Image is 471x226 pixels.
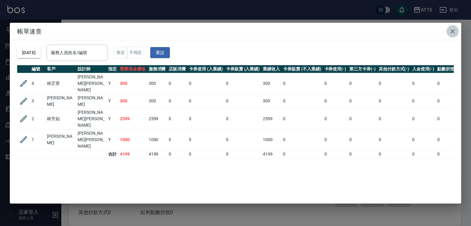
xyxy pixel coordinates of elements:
th: 服務消費 [147,65,167,73]
th: 其他付款方式(-) [377,65,411,73]
td: 2599 [147,108,167,129]
th: 卡券使用(-) [323,65,348,73]
td: 300 [147,73,167,94]
td: 0 [436,108,469,129]
td: 2599 [118,108,147,129]
td: 0 [348,73,377,94]
td: 0 [436,94,469,108]
button: 指定 [114,47,127,59]
td: Y [107,129,118,150]
td: 0 [187,129,224,150]
th: 卡券販賣 (不入業績) [281,65,323,73]
td: 0 [411,108,436,129]
td: 0 [377,108,411,129]
td: Y [107,108,118,129]
td: 0 [281,94,323,108]
td: 300 [118,94,147,108]
td: 林芷萱 [45,73,76,94]
td: 4 [30,73,45,94]
td: 0 [348,94,377,108]
td: 0 [411,94,436,108]
td: 0 [323,129,348,150]
td: 300 [261,94,281,108]
td: 0 [281,73,323,94]
td: 0 [411,129,436,150]
td: [PERSON_NAME] [45,129,76,150]
td: 0 [187,73,224,94]
th: 第三方卡券(-) [348,65,377,73]
td: 0 [377,150,411,158]
td: 300 [261,73,281,94]
td: 0 [348,150,377,158]
td: 4199 [261,150,281,158]
th: 指定 [107,65,118,73]
td: 1 [30,129,45,150]
td: 0 [348,129,377,150]
td: 0 [224,108,262,129]
td: 0 [377,94,411,108]
td: 0 [323,108,348,129]
button: [DATE] [17,47,40,58]
th: 設計師 [76,65,107,73]
td: 1000 [261,129,281,150]
th: 卡券使用 (入業績) [187,65,224,73]
th: 入金使用(-) [411,65,436,73]
td: 0 [187,94,224,108]
td: 0 [224,129,262,150]
td: Y [107,73,118,94]
td: 0 [224,73,262,94]
td: [PERSON_NAME] [76,94,107,108]
td: 合計 [107,150,118,158]
td: 0 [281,150,323,158]
td: 4199 [147,150,167,158]
th: 業績收入 [261,65,281,73]
td: 2599 [261,108,281,129]
td: 0 [187,108,224,129]
td: Y [107,94,118,108]
td: 300 [118,73,147,94]
td: 0 [167,129,187,150]
td: 0 [167,108,187,129]
td: 4199 [118,150,147,158]
td: 0 [224,94,262,108]
td: 1000 [118,129,147,150]
td: 0 [411,150,436,158]
td: 0 [167,94,187,108]
td: 0 [167,73,187,94]
td: 0 [377,129,411,150]
td: [PERSON_NAME][PERSON_NAME] [76,129,107,150]
td: 300 [147,94,167,108]
th: 點數折抵金額(-) [436,65,469,73]
td: 0 [281,108,323,129]
td: [PERSON_NAME][PERSON_NAME] [76,73,107,94]
td: 0 [436,73,469,94]
td: 0 [323,73,348,94]
td: 林芳如 [45,108,76,129]
button: 不指定 [127,47,144,59]
td: 0 [348,108,377,129]
td: 2 [30,108,45,129]
td: 0 [377,73,411,94]
td: 0 [323,150,348,158]
th: 營業現金應收 [118,65,147,73]
th: 卡券販賣 (入業績) [224,65,262,73]
td: 0 [167,150,187,158]
td: 0 [281,129,323,150]
td: [PERSON_NAME][PERSON_NAME] [76,108,107,129]
td: 0 [436,129,469,150]
th: 客戶 [45,65,76,73]
td: 0 [224,150,262,158]
td: 0 [187,150,224,158]
td: [PERSON_NAME] [45,94,76,108]
td: 0 [436,150,469,158]
h2: 帳單速查 [10,23,461,40]
td: 0 [323,94,348,108]
td: 1000 [147,129,167,150]
td: 3 [30,94,45,108]
th: 店販消費 [167,65,187,73]
th: 編號 [30,65,45,73]
td: 0 [411,73,436,94]
button: 重設 [150,47,170,58]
